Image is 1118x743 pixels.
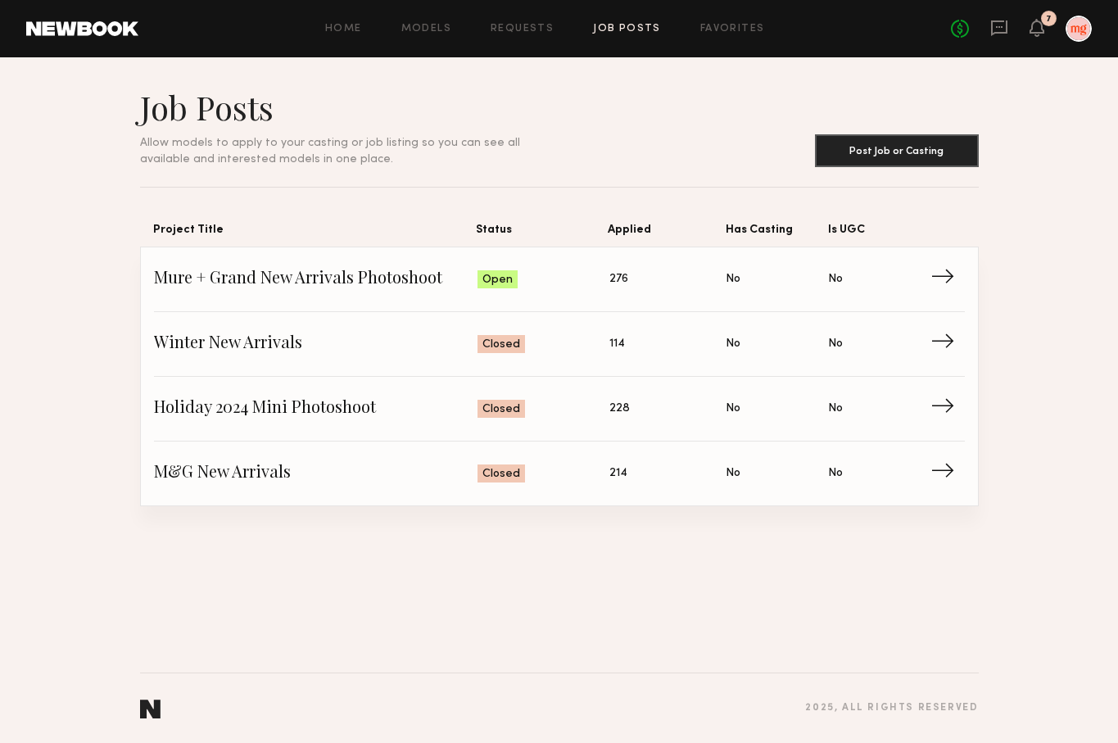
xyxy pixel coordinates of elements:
span: No [828,464,843,482]
span: Open [482,272,513,288]
button: Post Job or Casting [815,134,979,167]
span: 276 [609,270,628,288]
span: Allow models to apply to your casting or job listing so you can see all available and interested ... [140,138,520,165]
span: No [726,335,740,353]
span: Closed [482,337,520,353]
span: No [828,400,843,418]
h1: Job Posts [140,87,559,128]
span: Has Casting [726,220,829,247]
span: 214 [609,464,627,482]
span: Closed [482,466,520,482]
span: No [828,335,843,353]
span: Project Title [153,220,477,247]
span: Status [476,220,608,247]
span: Closed [482,401,520,418]
span: Is UGC [828,220,931,247]
a: M&G New ArrivalsClosed214NoNo→ [154,442,965,505]
a: Job Posts [593,24,661,34]
div: 2025 , all rights reserved [805,703,978,714]
a: Winter New ArrivalsClosed114NoNo→ [154,312,965,377]
a: Mure + Grand New Arrivals PhotoshootOpen276NoNo→ [154,247,965,312]
a: Favorites [700,24,765,34]
a: Home [325,24,362,34]
span: Winter New Arrivals [154,332,478,356]
a: Holiday 2024 Mini PhotoshootClosed228NoNo→ [154,377,965,442]
span: Applied [608,220,725,247]
span: 114 [609,335,625,353]
a: Requests [491,24,554,34]
div: 7 [1046,15,1052,24]
span: → [930,267,964,292]
span: No [726,464,740,482]
span: → [930,332,964,356]
span: → [930,396,964,421]
span: No [828,270,843,288]
a: Models [401,24,451,34]
span: Mure + Grand New Arrivals Photoshoot [154,267,478,292]
span: Holiday 2024 Mini Photoshoot [154,396,478,421]
span: No [726,270,740,288]
span: 228 [609,400,630,418]
span: → [930,461,964,486]
span: No [726,400,740,418]
span: M&G New Arrivals [154,461,478,486]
